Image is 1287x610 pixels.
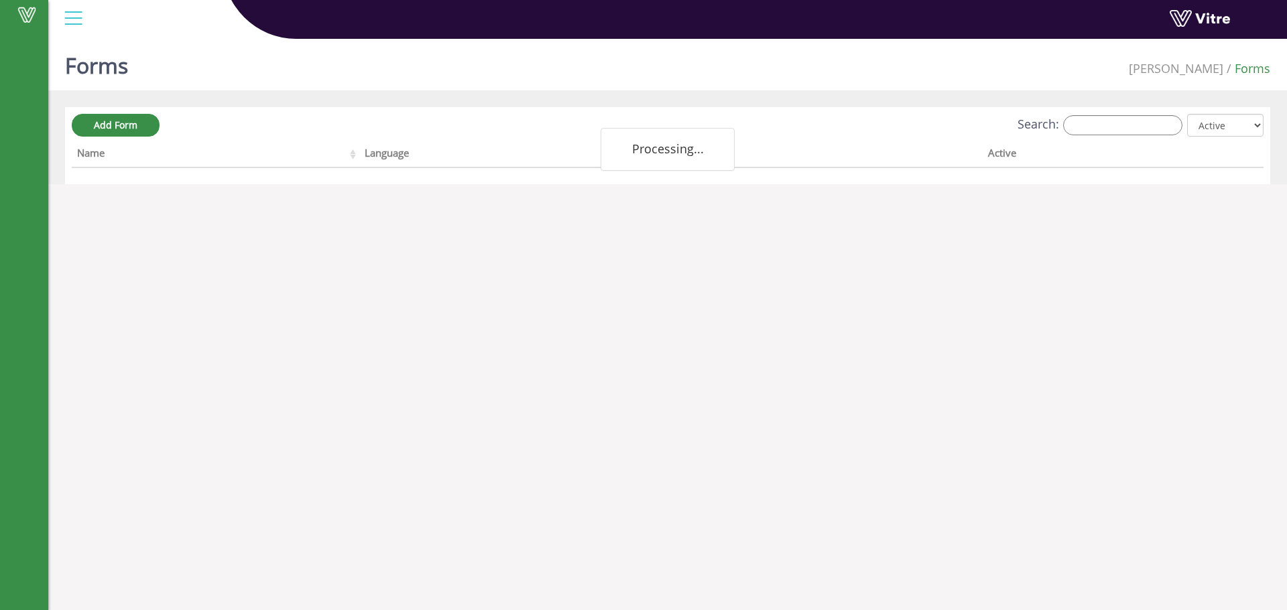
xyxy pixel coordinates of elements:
th: Company [676,143,983,168]
th: Language [359,143,676,168]
span: 379 [1129,60,1223,76]
h1: Forms [65,33,128,90]
th: Active [983,143,1205,168]
input: Search: [1063,115,1182,135]
a: Add Form [72,114,160,137]
span: Add Form [94,119,137,131]
li: Forms [1223,60,1270,78]
label: Search: [1018,115,1182,135]
div: Processing... [601,128,735,171]
th: Name [72,143,359,168]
